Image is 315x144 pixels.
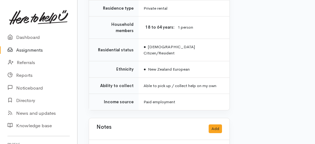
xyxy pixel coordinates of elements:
[139,77,229,94] td: Able to pick up / collect help on my own
[89,39,139,61] td: Residential status
[89,16,139,39] td: Household members
[89,77,139,94] td: Ability to collect
[89,94,139,110] td: Income source
[144,67,146,72] span: ●
[209,124,222,133] button: Add
[178,24,222,31] dd: 1 person
[139,94,229,110] td: Paid employment
[144,24,175,30] dt: 18 to 64 years
[96,124,111,133] h3: Notes
[144,67,190,72] span: New Zealand European
[89,61,139,78] td: Ethnicity
[144,44,195,56] span: [DEMOGRAPHIC_DATA] Citizen/Resident
[144,44,146,49] span: ●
